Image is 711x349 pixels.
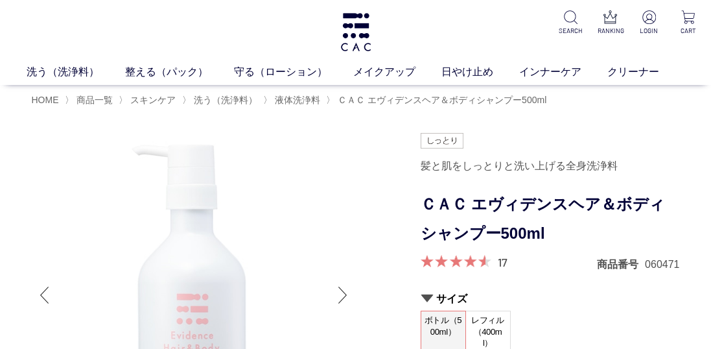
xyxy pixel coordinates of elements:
li: 〉 [326,94,550,106]
li: 〉 [119,94,179,106]
span: 商品一覧 [76,95,113,105]
a: LOGIN [636,10,662,36]
h2: サイズ [421,292,680,306]
a: CART [675,10,701,36]
dt: 商品番号 [597,258,645,271]
img: しっとり [421,133,463,149]
span: ボトル（500ml） [421,311,465,348]
a: ＣＡＣ エヴィデンスヘア＆ボディシャンプー500ml [335,95,546,105]
div: 髪と肌をしっとりと洗い上げる全身洗浄料 [421,155,680,177]
img: logo [339,13,373,51]
a: クリーナー [607,64,685,80]
a: SEARCH [559,10,584,36]
a: 日やけ止め [441,64,519,80]
a: 守る（ローション） [234,64,353,80]
span: ＣＡＣ エヴィデンスヘア＆ボディシャンプー500ml [338,95,546,105]
p: RANKING [598,26,623,36]
span: スキンケア [130,95,176,105]
a: 洗う（洗浄料） [191,95,257,105]
p: CART [675,26,701,36]
p: SEARCH [559,26,584,36]
a: インナーケア [519,64,607,80]
h1: ＣＡＣ エヴィデンスヘア＆ボディシャンプー500ml [421,190,680,248]
a: HOME [32,95,59,105]
a: 17 [498,255,507,269]
a: 洗う（洗浄料） [27,64,125,80]
span: 洗う（洗浄料） [194,95,257,105]
a: 液体洗浄料 [272,95,320,105]
dd: 060471 [645,258,679,271]
a: メイクアップ [353,64,441,80]
a: スキンケア [128,95,176,105]
li: 〉 [263,94,323,106]
a: 商品一覧 [74,95,113,105]
li: 〉 [65,94,116,106]
a: RANKING [598,10,623,36]
a: 整える（パック） [125,64,234,80]
li: 〉 [182,94,261,106]
span: 液体洗浄料 [275,95,320,105]
p: LOGIN [636,26,662,36]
